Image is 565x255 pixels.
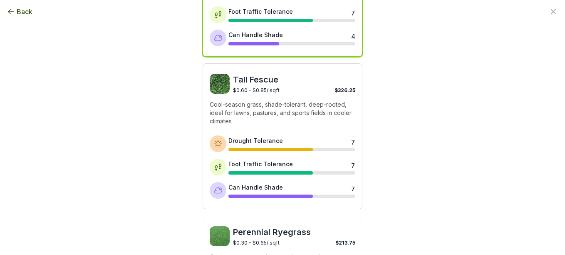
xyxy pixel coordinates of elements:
div: 4 [351,32,354,39]
button: Back [7,7,32,17]
img: Foot traffic tolerance icon [214,163,222,171]
div: 7 [351,138,354,145]
p: Cool-season grass, shade-tolerant, deep-rooted, ideal for lawns, pastures, and sports fields in c... [210,100,355,125]
span: Perennial Ryegrass [233,226,355,238]
img: Tall Fescue sod image [210,74,230,94]
div: Foot Traffic Tolerance [228,160,293,168]
img: Drought tolerance icon [214,140,222,148]
div: 7 [351,161,354,168]
span: $326.25 [335,87,355,93]
img: Shade tolerance icon [214,186,222,195]
div: Drought Tolerance [228,136,283,145]
span: Back [17,7,32,17]
div: Can Handle Shade [228,30,283,39]
img: Perennial Ryegrass sod image [210,226,230,246]
span: Tall Fescue [233,74,355,85]
div: 7 [351,185,354,191]
span: $0.30 - $0.65 / sqft [233,240,280,246]
span: $213.75 [335,240,355,246]
span: $0.60 - $0.85 / sqft [233,87,280,93]
img: Shade tolerance icon [214,34,222,42]
div: Can Handle Shade [228,183,283,192]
